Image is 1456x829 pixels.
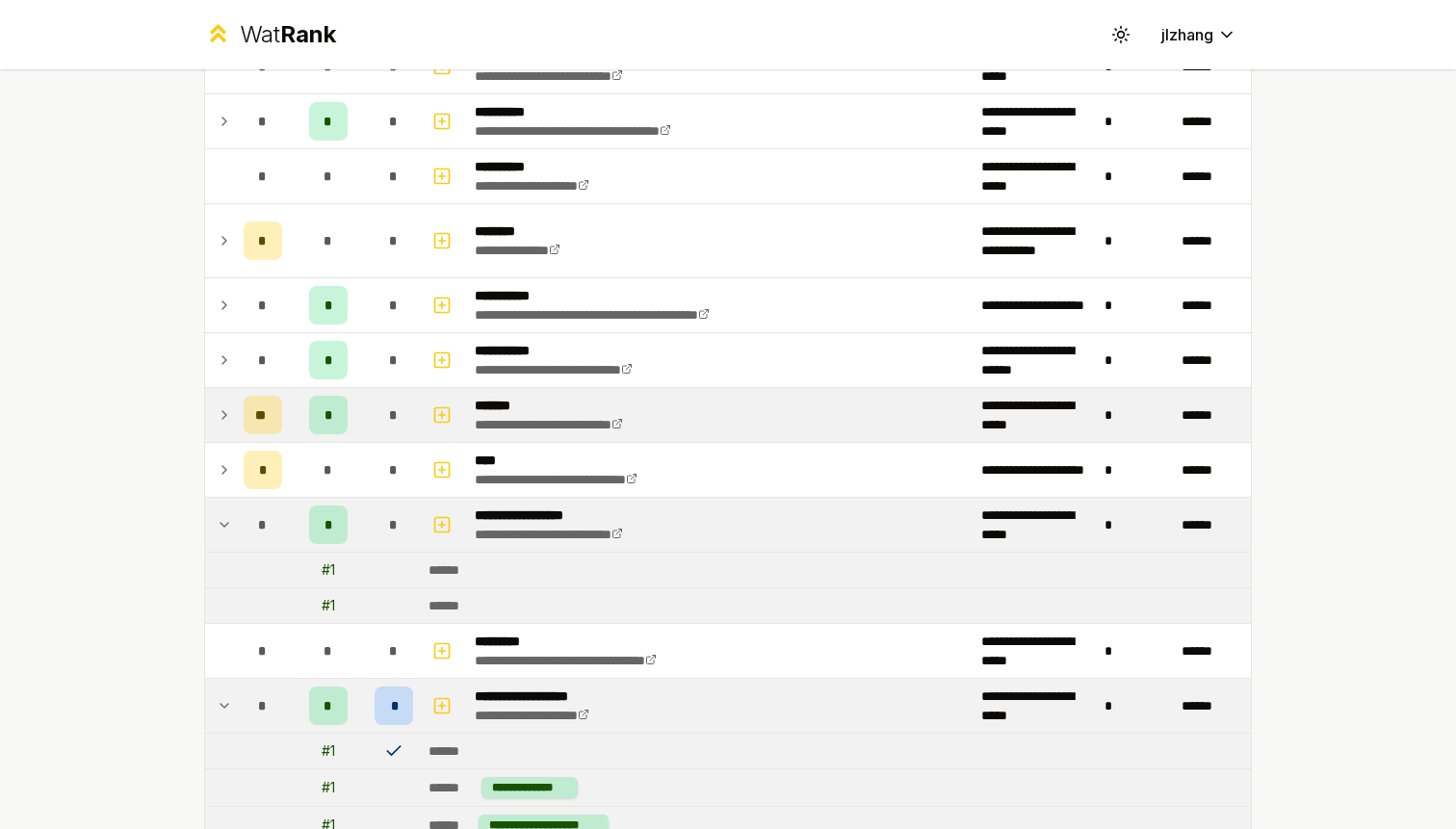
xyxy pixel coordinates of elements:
[204,19,336,50] a: WatRank
[1161,23,1213,46] span: jlzhang
[240,19,336,50] div: Wat
[322,560,335,580] div: # 1
[322,741,335,761] div: # 1
[1146,17,1252,52] button: jlzhang
[322,596,335,615] div: # 1
[322,778,335,797] div: # 1
[280,20,336,48] span: Rank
